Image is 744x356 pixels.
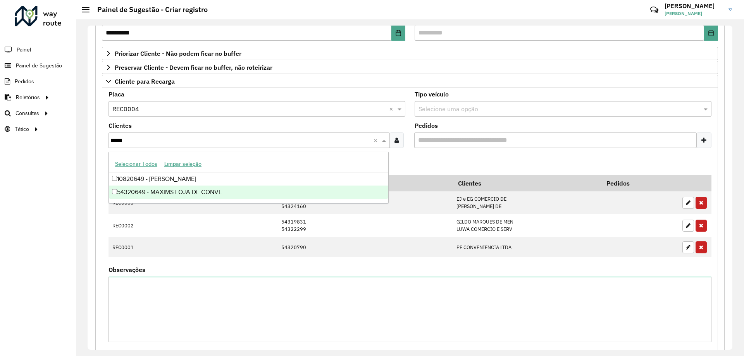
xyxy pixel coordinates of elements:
button: Limpar seleção [161,158,205,170]
td: 54319831 54322299 [277,214,453,237]
span: Preservar Cliente - Devem ficar no buffer, não roteirizar [115,64,272,71]
span: Priorizar Cliente - Não podem ficar no buffer [115,50,241,57]
div: Cliente para Recarga [102,88,718,352]
a: Preservar Cliente - Devem ficar no buffer, não roteirizar [102,61,718,74]
label: Placa [108,89,124,99]
th: Pedidos [601,175,678,191]
td: GILDO MARQUES DE MEN LUWA COMERCIO E SERV [453,214,601,237]
a: Cliente para Recarga [102,75,718,88]
span: Relatórios [16,93,40,101]
label: Tipo veículo [415,89,449,99]
span: Cliente para Recarga [115,78,175,84]
a: Priorizar Cliente - Não podem ficar no buffer [102,47,718,60]
span: Tático [15,125,29,133]
td: 54320790 [277,237,453,257]
span: [PERSON_NAME] [665,10,723,17]
h3: [PERSON_NAME] [665,2,723,10]
button: Choose Date [704,25,718,41]
span: Consultas [15,109,39,117]
td: REC0002 [108,214,175,237]
span: Painel de Sugestão [16,62,62,70]
h2: Painel de Sugestão - Criar registro [90,5,208,14]
ng-dropdown-panel: Options list [108,152,389,203]
a: Contato Rápido [646,2,663,18]
div: 10820649 - [PERSON_NAME] [109,172,388,186]
label: Clientes [108,121,132,130]
div: 54320649 - MAXIMS LOJA DE CONVE [109,186,388,199]
label: Pedidos [415,121,438,130]
span: Pedidos [15,77,34,86]
span: Painel [17,46,31,54]
th: Clientes [453,175,601,191]
label: Observações [108,265,145,274]
button: Choose Date [391,25,405,41]
td: REC0001 [108,237,175,257]
span: Clear all [389,104,396,114]
span: Clear all [374,136,380,145]
td: EJ e EG COMERCIO DE [PERSON_NAME] DE [453,191,601,214]
button: Selecionar Todos [112,158,161,170]
td: PE CONVENIENCIA LTDA [453,237,601,257]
